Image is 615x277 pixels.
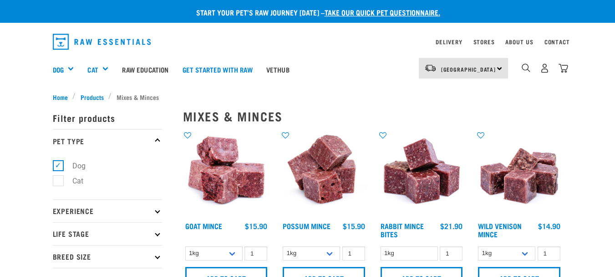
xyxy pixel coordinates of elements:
h2: Mixes & Minces [183,109,563,123]
a: Products [76,92,108,102]
label: Dog [58,160,89,172]
a: Raw Education [115,51,175,88]
nav: breadcrumbs [53,92,563,102]
div: $21.90 [440,222,463,230]
a: Vethub [259,51,296,88]
input: 1 [342,246,365,261]
p: Experience [53,199,162,222]
a: Goat Mince [185,224,222,228]
a: take our quick pet questionnaire. [325,10,440,14]
a: Delivery [436,40,462,43]
span: Products [81,92,104,102]
a: Get started with Raw [176,51,259,88]
div: $15.90 [245,222,267,230]
img: Raw Essentials Logo [53,34,151,50]
img: Pile Of Cubed Wild Venison Mince For Pets [476,131,563,218]
a: Dog [53,64,64,75]
p: Pet Type [53,129,162,152]
a: Cat [87,64,98,75]
nav: dropdown navigation [46,30,570,53]
a: Contact [544,40,570,43]
div: $15.90 [343,222,365,230]
input: 1 [538,246,560,261]
label: Cat [58,175,87,187]
p: Filter products [53,106,162,129]
p: Life Stage [53,222,162,245]
a: About Us [505,40,533,43]
a: Stores [473,40,495,43]
input: 1 [440,246,463,261]
a: Home [53,92,73,102]
img: van-moving.png [424,64,437,72]
img: 1102 Possum Mince 01 [280,131,367,218]
a: Possum Mince [283,224,330,228]
img: user.png [540,63,549,73]
input: 1 [244,246,267,261]
img: 1077 Wild Goat Mince 01 [183,131,270,218]
p: Breed Size [53,245,162,268]
a: Rabbit Mince Bites [381,224,424,236]
img: home-icon-1@2x.png [522,63,530,72]
div: $14.90 [538,222,560,230]
span: [GEOGRAPHIC_DATA] [441,68,496,71]
img: Whole Minced Rabbit Cubes 01 [378,131,465,218]
a: Wild Venison Mince [478,224,522,236]
span: Home [53,92,68,102]
img: home-icon@2x.png [559,63,568,73]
